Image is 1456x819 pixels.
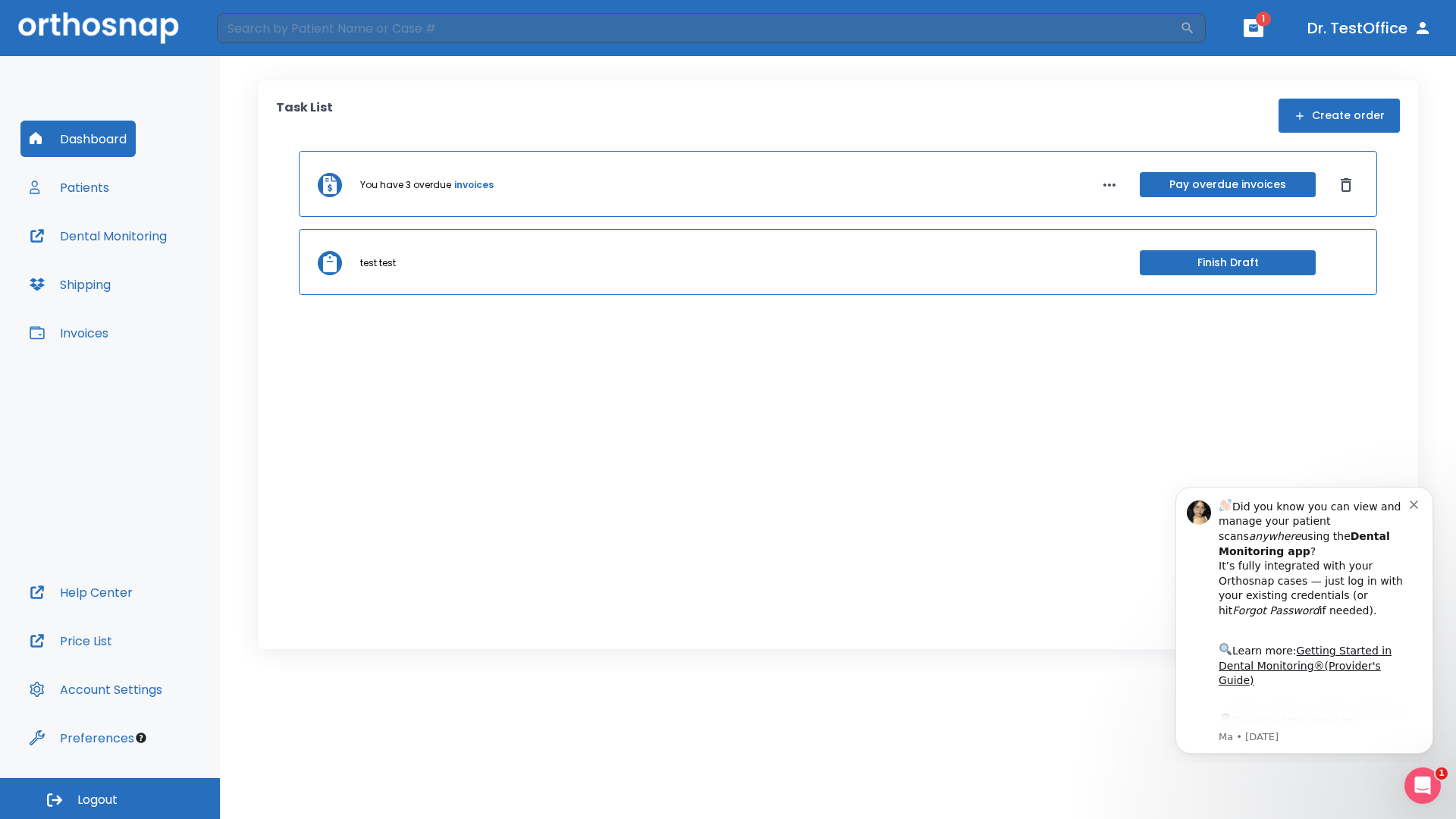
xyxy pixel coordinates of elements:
[20,169,118,206] button: Patients
[20,218,176,254] button: Dental Monitoring
[360,178,451,192] p: You have 3 overdue
[1256,11,1271,27] span: 1
[20,720,143,756] button: Preferences
[1404,767,1441,804] iframe: Intercom live chat
[217,13,1180,43] input: Search by Patient Name or Case #
[276,99,333,133] p: Task List
[20,671,171,708] button: Account Settings
[1301,14,1438,42] button: Dr. TestOffice
[360,256,396,270] p: test test
[1153,473,1456,763] iframe: Intercom notifications message
[1140,250,1316,275] button: Finish Draft
[20,121,136,157] button: Dashboard
[20,315,118,351] button: Invoices
[20,574,142,610] button: Help Center
[134,731,148,745] div: Tooltip anchor
[257,24,269,36] button: Dismiss notification
[66,238,257,315] div: Download the app: | ​ Let us know if you need help getting started!
[1140,172,1316,197] button: Pay overdue invoices
[66,242,201,269] a: App Store
[20,623,121,659] button: Price List
[454,178,494,192] a: invoices
[77,792,118,808] span: Logout
[20,266,120,303] button: Shipping
[18,12,179,43] img: Orthosnap
[1279,99,1400,133] button: Create order
[1334,173,1358,197] button: Dismiss
[1436,767,1448,780] span: 1
[66,257,257,271] p: Message from Ma, sent 4w ago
